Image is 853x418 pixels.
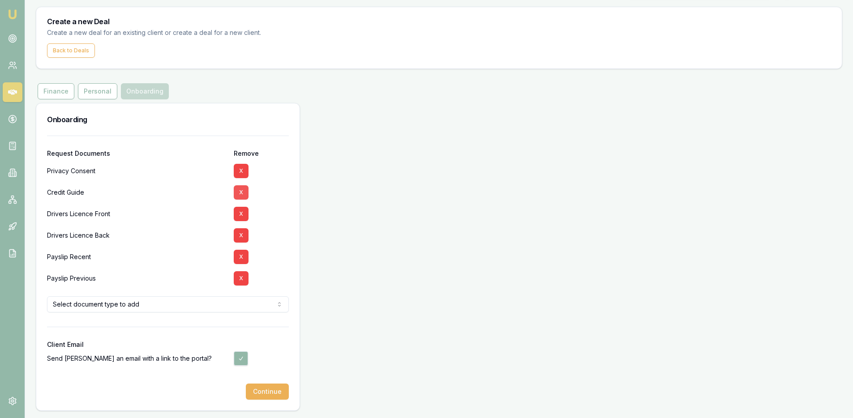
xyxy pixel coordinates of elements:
[47,246,227,268] div: Payslip Recent
[47,203,227,225] div: Drivers Licence Front
[78,83,117,99] button: Personal
[234,271,249,286] button: X
[234,250,249,264] button: X
[234,228,249,243] button: X
[47,160,227,182] div: Privacy Consent
[47,354,212,363] label: Send [PERSON_NAME] an email with a link to the portal?
[47,341,289,348] div: Client Email
[47,268,227,289] div: Payslip Previous
[234,207,249,221] button: X
[234,164,249,178] button: X
[234,150,289,157] div: Remove
[38,83,74,99] button: Finance
[47,28,276,38] p: Create a new deal for an existing client or create a deal for a new client.
[47,150,227,157] div: Request Documents
[47,225,227,246] div: Drivers Licence Back
[246,384,289,400] button: Continue
[47,43,95,58] button: Back to Deals
[47,18,831,25] h3: Create a new Deal
[7,9,18,20] img: emu-icon-u.png
[47,182,227,203] div: Credit Guide
[47,114,289,125] h3: Onboarding
[234,185,249,200] button: X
